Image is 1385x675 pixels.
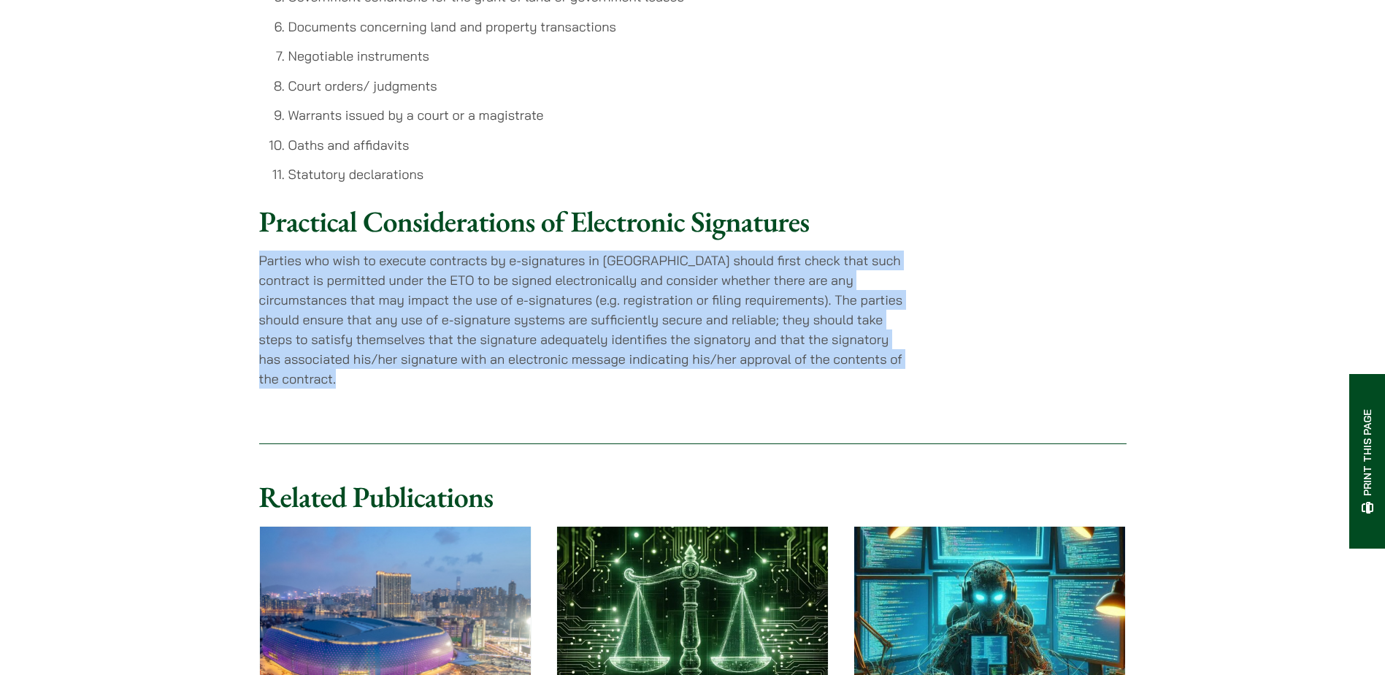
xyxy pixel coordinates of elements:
[259,251,910,389] p: Parties who wish to execute contracts by e-signatures in [GEOGRAPHIC_DATA] should first check tha...
[288,46,910,66] li: Negotiable instruments
[259,479,1127,514] h2: Related Publications
[288,17,910,37] li: Documents concerning land and property transactions
[288,76,910,96] li: Court orders/ judgments
[288,135,910,155] li: Oaths and affidavits
[259,202,810,240] strong: Practical Considerations of Electronic Signatures
[288,164,910,184] li: Statutory declarations
[288,105,910,125] li: Warrants issued by a court or a magistrate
